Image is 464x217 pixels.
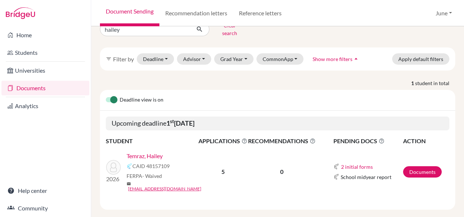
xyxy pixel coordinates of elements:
img: Temraz, Hailey [106,160,121,175]
strong: 1 [411,79,415,87]
span: mail [127,182,131,186]
button: Apply default filters [392,53,449,65]
a: Students [1,45,89,60]
a: Home [1,28,89,42]
img: Bridge-U [6,7,35,19]
h5: Upcoming deadline [106,117,449,130]
span: PENDING DOCS [333,137,402,145]
span: Show more filters [313,56,352,62]
span: FERPA [127,172,162,180]
button: 2 initial forms [341,163,373,171]
a: Help center [1,183,89,198]
span: Filter by [113,56,134,62]
sup: st [170,118,174,124]
i: arrow_drop_up [352,55,360,62]
button: CommonApp [256,53,304,65]
img: Common App logo [127,163,132,169]
button: Advisor [177,53,212,65]
p: 2026 [106,175,121,183]
a: Documents [1,81,89,95]
input: Find student by name... [100,22,190,36]
i: filter_list [106,56,112,62]
span: RECOMMENDATIONS [248,137,316,145]
img: Common App logo [333,164,339,170]
a: Temraz, Hailey [127,152,163,160]
span: student in total [415,79,455,87]
span: - Waived [142,173,162,179]
span: Deadline view is on [120,96,163,104]
a: Analytics [1,99,89,113]
button: Show more filtersarrow_drop_up [306,53,366,65]
a: Documents [403,166,442,178]
span: APPLICATIONS [198,137,247,145]
img: Common App logo [333,174,339,180]
th: ACTION [403,136,449,146]
a: Community [1,201,89,216]
button: Clear search [209,20,250,39]
a: [EMAIL_ADDRESS][DOMAIN_NAME] [128,186,201,192]
span: School midyear report [341,173,391,181]
button: Grad Year [214,53,254,65]
button: June [432,6,455,20]
b: 5 [221,168,225,175]
button: Deadline [137,53,174,65]
span: CAID 48157109 [132,162,170,170]
a: Universities [1,63,89,78]
b: 1 [DATE] [166,119,194,127]
p: 0 [248,167,316,176]
th: STUDENT [106,136,198,146]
